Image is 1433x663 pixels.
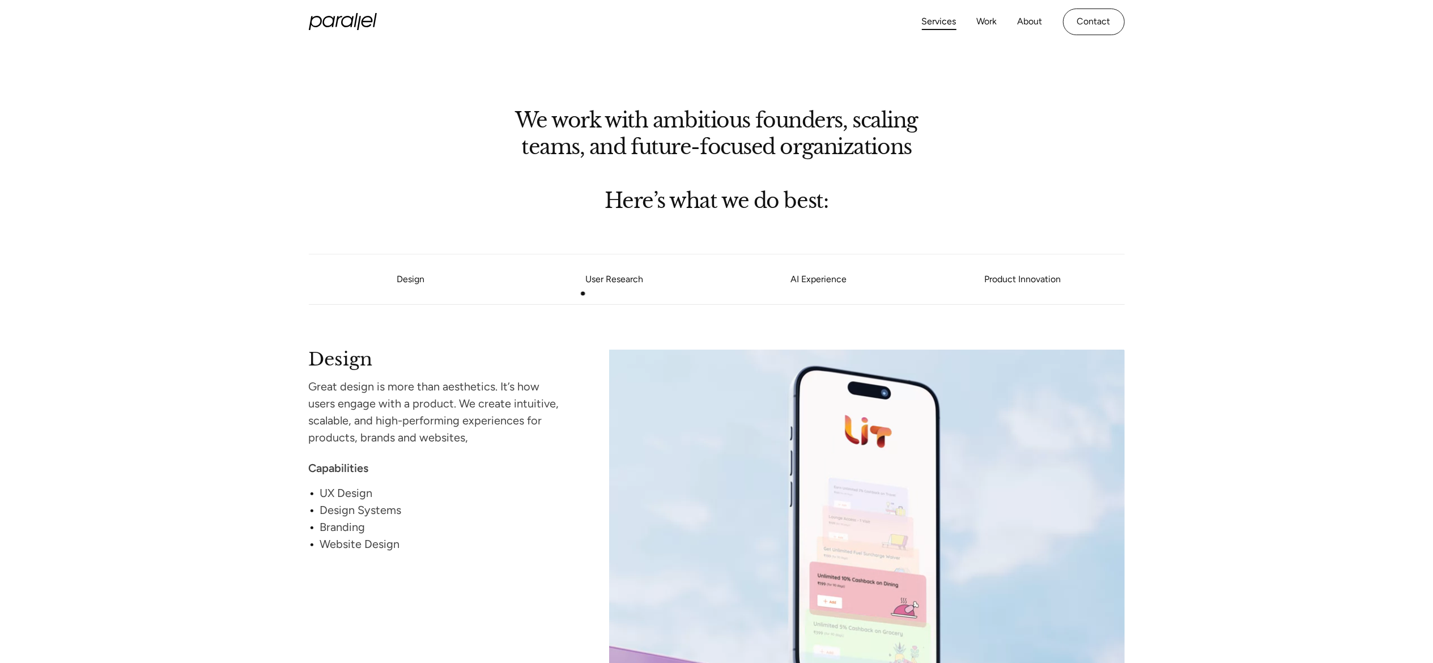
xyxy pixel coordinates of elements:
a: User Research [513,276,717,283]
h2: We work with ambitious founders, scaling teams, and future-focused organizations [496,111,938,155]
div: Branding [320,518,567,535]
h2: Design [309,350,567,365]
h2: Here’s what we do best: [496,192,938,209]
a: home [309,14,377,31]
a: Work [977,14,997,30]
a: Contact [1063,8,1125,35]
a: Design [397,274,424,284]
div: UX Design [320,484,567,501]
a: AI Experience [717,276,921,283]
a: Services [922,14,956,30]
div: Design Systems [320,501,567,518]
div: Capabilities [309,460,567,477]
div: Website Design [320,535,567,552]
a: About [1018,14,1043,30]
div: Great design is more than aesthetics. It’s how users engage with a product. We create intuitive, ... [309,378,567,446]
a: Product Innovation [921,276,1125,283]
